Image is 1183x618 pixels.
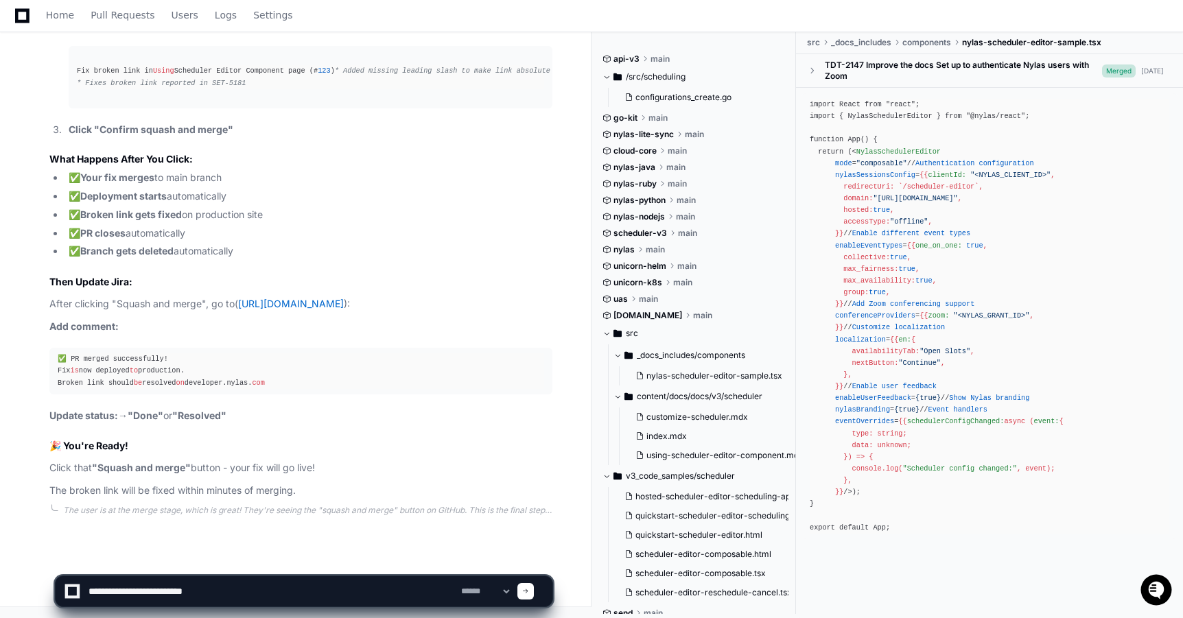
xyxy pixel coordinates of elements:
[810,241,987,309] span: {{ , collective: , max_fairness: , max_availability: , group: , }}
[97,143,166,154] a: Powered byPylon
[856,159,907,167] span: "composable"
[962,37,1101,48] span: nylas-scheduler-editor-sample.tsx
[882,230,920,238] span: different
[77,65,544,88] div: Fix broken link in Scheduler Editor Component page (# )
[979,159,1033,167] span: configuration
[903,464,1017,473] span: "Scheduler config changed:"
[252,379,264,387] span: com
[128,409,163,421] strong: "Done"
[852,230,878,238] span: Enable
[14,14,41,41] img: PlayerZero
[898,265,915,273] span: true
[673,277,692,288] span: main
[873,206,890,215] span: true
[49,483,552,499] p: The broken link will be fixed within minutes of merging.
[613,211,665,222] span: nylas-nodejs
[648,112,668,123] span: main
[49,296,552,312] p: After clicking "Squash and merge", go to ( ):
[619,525,788,545] button: quickstart-scheduler-editor.html
[613,244,635,255] span: nylas
[130,366,138,375] span: to
[637,391,762,402] span: content/docs/docs/v3/scheduler
[668,145,687,156] span: main
[80,171,154,183] strong: Your fix merges
[613,294,628,305] span: uas
[835,406,890,414] span: nylasBranding
[619,506,788,525] button: quickstart-scheduler-editor-scheduling-app.tsx
[626,328,638,339] span: src
[137,144,166,154] span: Pylon
[602,322,786,344] button: src
[635,491,809,502] span: hosted-scheduler-editor-scheduling-app.tsx
[613,385,797,407] button: content/docs/docs/v3/scheduler
[869,300,886,309] span: Zoom
[856,147,941,156] span: NylasSchedulerEditor
[46,11,74,19] span: Home
[835,159,852,167] span: mode
[843,488,852,497] span: />
[77,79,246,87] span: * Fixes broken link reported in SET-5181
[678,228,697,239] span: main
[335,67,635,75] span: * Added missing leading slash to make link absolute instead of relative
[80,190,167,202] strong: Deployment starts
[903,382,937,390] span: feedback
[65,207,552,223] li: ✅ on production site
[920,347,970,355] span: "Open Slots"
[966,241,983,250] span: true
[613,145,657,156] span: cloud-core
[172,409,226,421] strong: "Resolved"
[626,71,686,82] span: /src/scheduling
[810,300,974,320] span: // =
[949,394,966,403] span: Show
[898,335,911,344] span: en:
[646,412,748,423] span: customize-scheduler.mdx
[92,462,191,473] strong: "Squash and merge"
[1102,64,1136,78] span: Merged
[613,195,666,206] span: nylas-python
[613,344,797,366] button: _docs_includes/components
[873,194,957,202] span: "[URL][DOMAIN_NAME]"
[677,261,696,272] span: main
[869,288,886,296] span: true
[890,218,928,226] span: "offline"
[666,162,686,173] span: main
[233,106,250,123] button: Start new chat
[810,382,1029,425] span: // = // = // =
[613,112,637,123] span: go-kit
[613,310,682,321] span: [DOMAIN_NAME]
[91,11,154,19] span: Pull Requests
[1139,573,1176,610] iframe: Open customer support
[639,294,658,305] span: main
[630,427,799,446] button: index.mdx
[949,230,970,238] span: types
[810,335,974,391] span: {{ { availabilityTab: , nextButton: , }, }}
[602,465,786,487] button: v3_code_samples/scheduler
[635,549,771,560] span: scheduler-editor-composable.html
[613,468,622,484] svg: Directory
[831,37,891,48] span: _docs_includes
[894,324,945,332] span: localization
[810,312,1034,332] span: {{ , }}
[630,407,799,427] button: customize-scheduler.mdx
[835,418,894,426] span: eventOverrides
[318,67,330,75] span: 123
[47,102,225,116] div: Start new chat
[14,102,38,127] img: 1736555170064-99ba0984-63c1-480f-8ee9-699278ef63ed
[215,11,237,19] span: Logs
[810,324,945,344] span: // =
[1141,66,1164,76] div: [DATE]
[902,37,951,48] span: components
[49,320,119,332] strong: Add comment:
[65,226,552,241] li: ✅ automatically
[626,471,735,482] span: v3_code_samples/scheduler
[646,450,804,461] span: using-scheduler-editor-component.mdx
[49,460,552,476] p: Click that button - your fix will go live!
[676,211,695,222] span: main
[890,300,941,309] span: conferencing
[894,406,920,414] span: {true}
[685,129,704,140] span: main
[954,312,1030,320] span: "<NYLAS_GRANT_ID>"
[835,335,886,344] span: localization
[915,276,933,285] span: true
[80,227,126,239] strong: PR closes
